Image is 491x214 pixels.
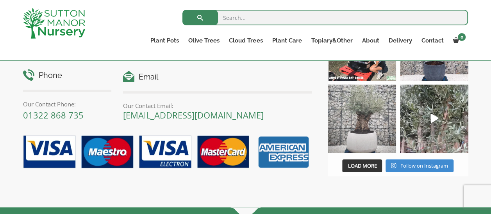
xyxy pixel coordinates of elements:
[342,159,382,173] button: Load More
[23,99,112,109] p: Our Contact Phone:
[400,162,448,169] span: Follow on Instagram
[23,8,85,39] img: logo
[123,101,312,110] p: Our Contact Email:
[17,131,312,174] img: payment-options.png
[384,35,416,46] a: Delivery
[123,109,264,121] a: [EMAIL_ADDRESS][DOMAIN_NAME]
[224,35,267,46] a: Cloud Trees
[123,71,312,83] h4: Email
[267,35,306,46] a: Plant Care
[146,35,184,46] a: Plant Pots
[23,109,84,121] a: 01322 868 735
[184,35,224,46] a: Olive Trees
[458,33,466,41] span: 0
[400,85,468,153] a: Play
[23,69,112,81] h4: Phone
[328,85,396,153] img: Check out this beauty we potted at our nursery today ❤️‍🔥 A huge, ancient gnarled Olive tree plan...
[348,162,377,169] span: Load More
[306,35,357,46] a: Topiary&Other
[357,35,384,46] a: About
[400,85,468,153] img: New arrivals Monday morning of beautiful olive trees 🤩🤩 The weather is beautiful this summer, gre...
[448,35,468,46] a: 0
[391,163,396,168] svg: Instagram
[416,35,448,46] a: Contact
[182,10,468,25] input: Search...
[386,159,453,173] a: Instagram Follow on Instagram
[430,114,438,123] svg: Play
